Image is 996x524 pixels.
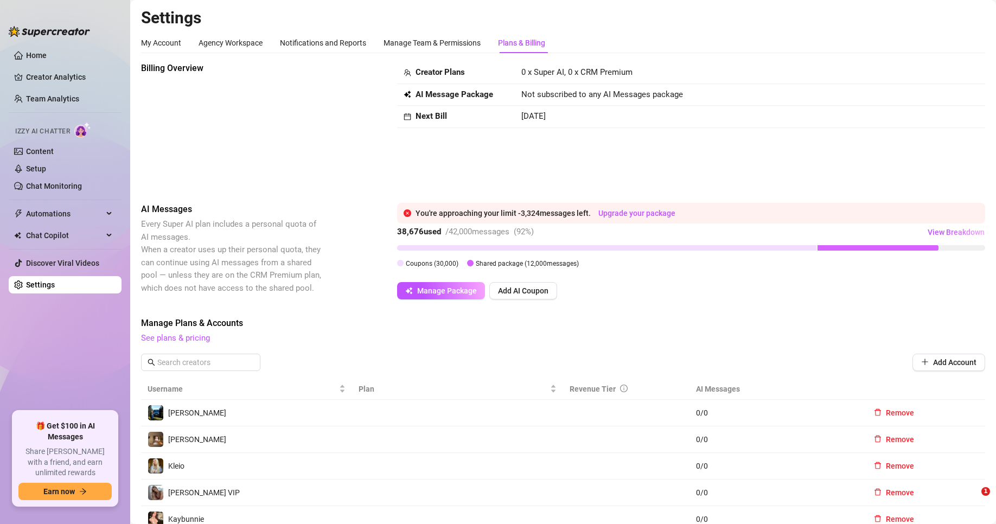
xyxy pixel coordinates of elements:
[26,227,103,244] span: Chat Copilot
[416,111,447,121] strong: Next Bill
[384,37,481,49] div: Manage Team & Permissions
[874,462,882,469] span: delete
[498,286,548,295] span: Add AI Coupon
[416,90,493,99] strong: AI Message Package
[865,457,923,475] button: Remove
[912,354,985,371] button: Add Account
[406,260,458,267] span: Coupons ( 30,000 )
[15,126,70,137] span: Izzy AI Chatter
[933,358,976,367] span: Add Account
[148,458,163,474] img: Kleio
[514,227,534,237] span: ( 92 %)
[148,485,163,500] img: Kat Hobbs VIP
[26,280,55,289] a: Settings
[620,385,628,392] span: info-circle
[874,408,882,416] span: delete
[959,487,985,513] iframe: Intercom live chat
[476,260,579,267] span: Shared package ( 12,000 messages)
[141,379,352,400] th: Username
[886,488,914,497] span: Remove
[874,488,882,496] span: delete
[489,282,557,299] button: Add AI Coupon
[148,359,155,366] span: search
[168,462,184,470] span: Kleio
[352,379,563,400] th: Plan
[921,358,929,366] span: plus
[865,404,923,421] button: Remove
[26,205,103,222] span: Automations
[148,405,163,420] img: Britt
[359,383,548,395] span: Plan
[280,37,366,49] div: Notifications and Reports
[168,488,240,497] span: [PERSON_NAME] VIP
[927,223,985,241] button: View Breakdown
[168,408,226,417] span: [PERSON_NAME]
[865,484,923,501] button: Remove
[689,379,858,400] th: AI Messages
[26,147,54,156] a: Content
[886,515,914,523] span: Remove
[26,94,79,103] a: Team Analytics
[928,228,985,237] span: View Breakdown
[141,203,323,216] span: AI Messages
[404,69,411,76] span: team
[886,462,914,470] span: Remove
[43,487,75,496] span: Earn now
[416,67,465,77] strong: Creator Plans
[874,435,882,443] span: delete
[79,488,87,495] span: arrow-right
[521,88,683,101] span: Not subscribed to any AI Messages package
[521,111,546,121] span: [DATE]
[148,383,337,395] span: Username
[157,356,245,368] input: Search creators
[14,232,21,239] img: Chat Copilot
[521,67,633,77] span: 0 x Super AI, 0 x CRM Premium
[18,421,112,442] span: 🎁 Get $100 in AI Messages
[397,282,485,299] button: Manage Package
[26,51,47,60] a: Home
[397,227,441,237] strong: 38,676 used
[141,317,985,330] span: Manage Plans & Accounts
[416,207,979,219] div: You're approaching your limit - 3,324 messages left.
[404,113,411,120] span: calendar
[14,209,23,218] span: thunderbolt
[168,515,204,523] span: Kaybunnie
[141,219,321,293] span: Every Super AI plan includes a personal quota of AI messages. When a creator uses up their person...
[874,515,882,522] span: delete
[696,407,852,419] span: 0 / 0
[696,460,852,472] span: 0 / 0
[18,446,112,478] span: Share [PERSON_NAME] with a friend, and earn unlimited rewards
[696,487,852,499] span: 0 / 0
[168,435,226,444] span: [PERSON_NAME]
[570,385,616,393] span: Revenue Tier
[886,435,914,444] span: Remove
[886,408,914,417] span: Remove
[141,333,210,343] a: See plans & pricing
[199,37,263,49] div: Agency Workspace
[445,227,509,237] span: / 42,000 messages
[141,37,181,49] div: My Account
[141,8,985,28] h2: Settings
[141,62,323,75] span: Billing Overview
[696,433,852,445] span: 0 / 0
[417,286,477,295] span: Manage Package
[9,26,90,37] img: logo-BBDzfeDw.svg
[26,68,113,86] a: Creator Analytics
[865,431,923,448] button: Remove
[148,432,163,447] img: Brooke
[404,209,411,217] span: close-circle
[598,209,675,218] a: Upgrade your package
[26,164,46,173] a: Setup
[18,483,112,500] button: Earn nowarrow-right
[981,487,990,496] span: 1
[498,37,545,49] div: Plans & Billing
[26,259,99,267] a: Discover Viral Videos
[26,182,82,190] a: Chat Monitoring
[74,122,91,138] img: AI Chatter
